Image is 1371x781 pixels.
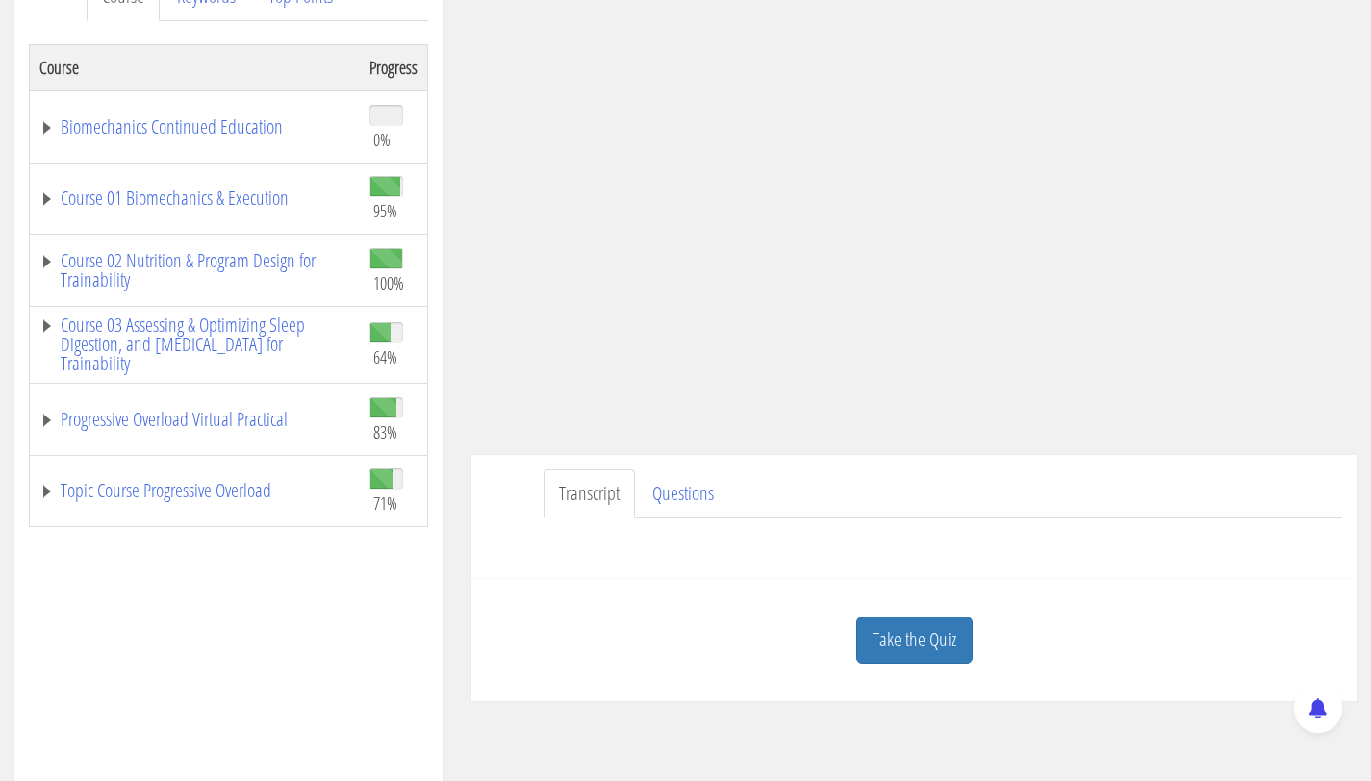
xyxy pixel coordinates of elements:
span: 95% [373,200,397,221]
span: 100% [373,272,404,293]
a: Transcript [544,469,635,518]
th: Course [30,44,361,90]
span: 64% [373,346,397,367]
a: Course 01 Biomechanics & Execution [39,189,350,208]
span: 0% [373,129,391,150]
th: Progress [360,44,428,90]
span: 71% [373,492,397,514]
span: 83% [373,421,397,442]
a: Biomechanics Continued Education [39,117,350,137]
a: Course 02 Nutrition & Program Design for Trainability [39,251,350,290]
a: Course 03 Assessing & Optimizing Sleep Digestion, and [MEDICAL_DATA] for Trainability [39,315,350,373]
a: Topic Course Progressive Overload [39,481,350,500]
a: Take the Quiz [856,617,973,664]
a: Progressive Overload Virtual Practical [39,410,350,429]
a: Questions [637,469,729,518]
